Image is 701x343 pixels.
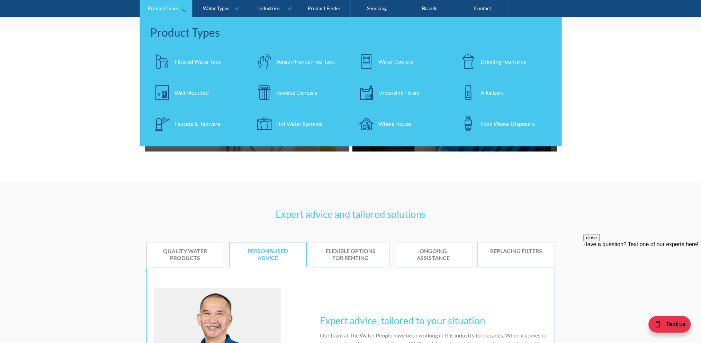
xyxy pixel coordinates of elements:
div: Whole House [378,120,411,128]
div: Alkalisers [480,89,504,97]
div: Personalised advice [240,248,296,262]
div: Wall Mounted [174,89,209,97]
div: Ongoing assistance [405,248,461,262]
a: Alkalisers [456,81,551,105]
div: Product Types [148,6,179,11]
div: Water Coolers [378,57,413,66]
div: Product Types [150,24,551,41]
div: Reverse Osmosis [276,89,317,97]
div: Quality water products [157,248,213,262]
div: Drinking Fountains [480,57,526,66]
a: Sensor/Hands Free Taps [252,49,347,74]
a: Hot Water Systems [252,112,347,136]
h3: Expert advice and tailored solutions [146,207,555,221]
iframe: podium webchat widget bubble [632,308,701,343]
nav: Product Types [140,17,562,146]
h3: Expert advice, tailored to your situation [320,313,547,328]
a: Water Coolers [354,49,449,74]
div: Replacing Filters [488,248,544,255]
iframe: podium webchat widget prompt [583,234,701,317]
a: Food Waste Disposers [456,112,551,136]
a: Faucets & Tapware [150,112,245,136]
div: Flexible options for renting [323,248,379,262]
div: Hot Water Systems [276,120,322,128]
div: Water Types [203,6,229,11]
a: Reverse Osmosis [252,81,347,105]
div: Food Waste Disposers [480,120,535,128]
div: Filtered Water Taps [174,57,221,66]
div: Undersink Filters [378,89,420,97]
a: Filtered Water Taps [150,49,245,74]
a: Drinking Fountains [456,49,551,74]
a: Wall Mounted [150,81,245,105]
a: Undersink Filters [354,81,449,105]
a: Whole House [354,112,449,136]
div: Faucets & Tapware [174,120,220,128]
div: Sensor/Hands Free Taps [276,57,335,66]
div: Industries [258,6,279,11]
